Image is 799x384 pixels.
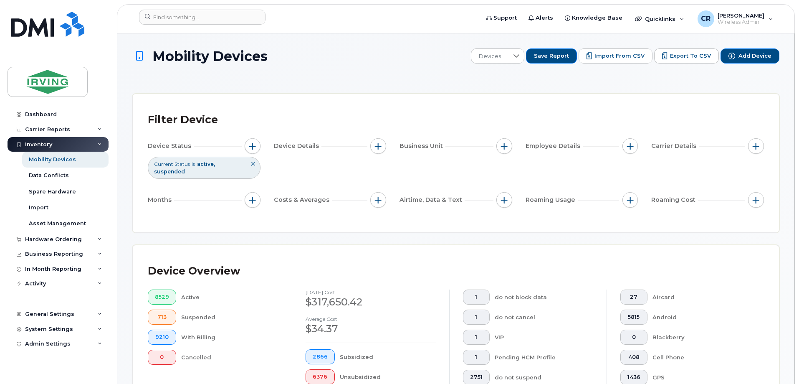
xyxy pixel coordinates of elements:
span: 1 [470,354,483,361]
div: Cancelled [181,350,279,365]
span: Months [148,196,174,204]
span: Roaming Cost [651,196,698,204]
div: VIP [495,330,594,345]
div: $34.37 [306,322,436,336]
div: Subsidized [340,349,436,364]
button: 408 [620,350,647,365]
button: 1 [463,290,490,305]
span: Add Device [738,52,771,60]
span: 0 [627,334,640,341]
button: Import from CSV [579,48,652,64]
span: 0 [155,354,169,361]
div: Filter Device [148,109,218,131]
span: suspended [154,168,185,175]
div: Aircard [652,290,751,305]
button: 9210 [148,330,176,345]
span: is [192,160,195,168]
span: Mobility Devices [152,49,268,64]
span: 8529 [155,294,169,300]
div: Android [652,310,751,325]
span: Import from CSV [594,52,645,60]
div: Cell Phone [652,350,751,365]
div: Active [181,290,279,305]
span: 6376 [313,374,328,380]
div: Pending HCM Profile [495,350,594,365]
span: 27 [627,294,640,300]
span: 9210 [155,334,169,341]
button: 2866 [306,349,335,364]
button: 8529 [148,290,176,305]
button: 0 [620,330,647,345]
button: 27 [620,290,647,305]
button: Save Report [526,48,577,64]
div: With Billing [181,330,279,345]
span: 1 [470,314,483,320]
div: do not block data [495,290,594,305]
span: 5815 [627,314,640,320]
span: Carrier Details [651,142,699,150]
button: 1 [463,350,490,365]
button: Export to CSV [654,48,719,64]
span: 1 [470,294,483,300]
span: Employee Details [526,142,583,150]
span: Export to CSV [670,52,711,60]
div: Blackberry [652,330,751,345]
div: do not cancel [495,310,594,325]
span: Devices [471,49,508,64]
button: 5815 [620,310,647,325]
h4: [DATE] cost [306,290,436,295]
div: Suspended [181,310,279,325]
span: 408 [627,354,640,361]
button: 1 [463,310,490,325]
span: active [197,161,215,167]
span: 1436 [627,374,640,381]
button: 0 [148,350,176,365]
span: Device Status [148,142,194,150]
span: 713 [155,314,169,320]
span: 1 [470,334,483,341]
span: Current Status [154,160,190,168]
div: Device Overview [148,260,240,282]
span: 2866 [313,353,328,360]
button: 713 [148,310,176,325]
h4: Average cost [306,316,436,322]
span: Roaming Usage [526,196,578,204]
div: $317,650.42 [306,295,436,309]
button: 1 [463,330,490,345]
span: Business Unit [399,142,445,150]
span: Save Report [534,52,569,60]
span: Device Details [274,142,321,150]
span: Airtime, Data & Text [399,196,465,204]
span: 2751 [470,374,483,381]
span: Costs & Averages [274,196,332,204]
button: Add Device [721,48,779,64]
